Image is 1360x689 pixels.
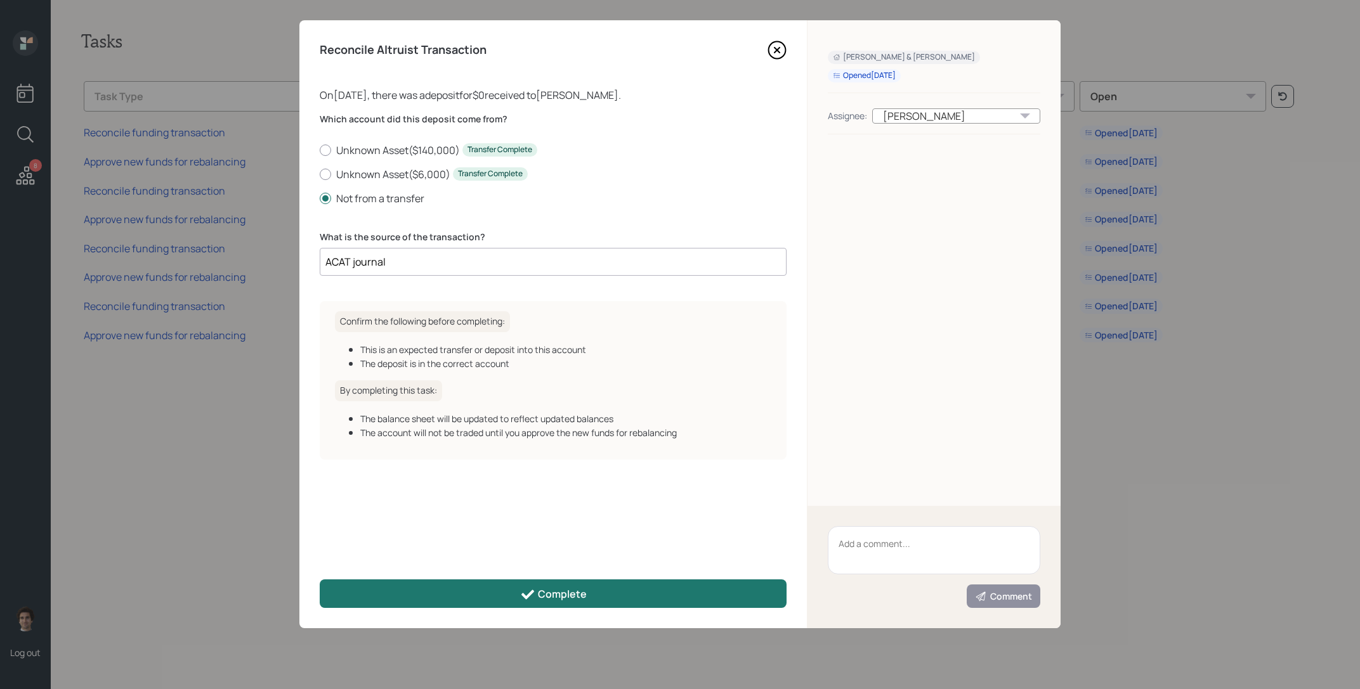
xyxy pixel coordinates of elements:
div: Opened [DATE] [833,70,896,81]
div: The balance sheet will be updated to reflect updated balances [360,412,771,425]
div: The deposit is in the correct account [360,357,771,370]
div: [PERSON_NAME] [872,108,1040,124]
div: Transfer Complete [458,169,523,179]
button: Complete [320,579,787,608]
button: Comment [967,584,1040,608]
label: Not from a transfer [320,191,787,205]
div: This is an expected transfer or deposit into this account [360,343,771,356]
label: Unknown Asset ( $140,000 ) [320,143,787,157]
h6: By completing this task: [335,380,442,401]
h6: Confirm the following before completing: [335,311,510,332]
div: [PERSON_NAME] & [PERSON_NAME] [833,52,975,63]
label: What is the source of the transaction? [320,231,787,243]
label: Unknown Asset ( $6,000 ) [320,167,787,181]
h4: Reconcile Altruist Transaction [320,43,487,57]
div: The account will not be traded until you approve the new funds for rebalancing [360,426,771,439]
div: Comment [975,590,1032,603]
div: On [DATE] , there was a deposit for $0 received to [PERSON_NAME] . [320,87,787,103]
label: Which account did this deposit come from? [320,113,787,126]
div: Transfer Complete [468,145,532,155]
div: Assignee: [828,109,867,122]
div: Complete [520,587,587,602]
